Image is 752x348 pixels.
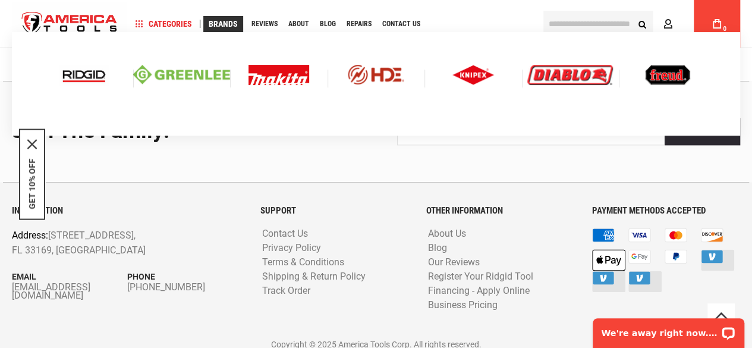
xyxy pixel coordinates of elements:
[425,228,469,240] a: About Us
[328,65,425,84] img: HDE logo
[425,286,533,297] a: Financing - Apply Online
[27,139,37,149] svg: close icon
[425,243,450,254] a: Blog
[320,20,336,27] span: Blog
[133,65,231,84] img: Greenlee logo
[209,20,238,28] span: Brands
[259,257,347,268] a: Terms & Conditions
[631,12,653,35] button: Search
[127,270,243,283] p: Phone
[592,206,740,216] h6: PAYMENT METHODS ACCEPTED
[251,20,278,27] span: Reviews
[452,65,494,85] img: Knipex logo
[12,283,127,300] a: [EMAIL_ADDRESS][DOMAIN_NAME]
[382,20,420,27] span: Contact Us
[259,228,311,240] a: Contact Us
[12,206,243,216] h6: INFORMATION
[12,228,197,258] p: [STREET_ADDRESS], FL 33169, [GEOGRAPHIC_DATA]
[288,20,309,27] span: About
[135,20,192,28] span: Categories
[12,270,127,283] p: Email
[127,283,243,291] a: [PHONE_NUMBER]
[248,65,309,85] img: Makita Logo
[426,206,574,216] h6: OTHER INFORMATION
[377,16,426,32] a: Contact Us
[59,65,109,85] img: Ridgid logo
[12,2,127,46] a: store logo
[27,139,37,149] button: Close
[425,300,501,311] a: Business Pricing
[527,65,613,85] img: Diablo logo
[27,158,37,209] button: GET 10% OFF
[585,311,752,348] iframe: LiveChat chat widget
[425,257,483,268] a: Our Reviews
[130,16,197,32] a: Categories
[203,16,243,32] a: Brands
[12,2,127,46] img: America Tools
[341,16,377,32] a: Repairs
[12,120,367,143] div: Join the Family!
[347,20,372,27] span: Repairs
[314,16,341,32] a: Blog
[246,16,283,32] a: Reviews
[723,26,726,32] span: 0
[425,271,536,283] a: Register Your Ridgid Tool
[283,16,314,32] a: About
[645,65,690,85] img: Freud logo
[12,230,48,241] span: Address:
[259,243,324,254] a: Privacy Policy
[260,206,408,216] h6: SUPPORT
[259,286,313,297] a: Track Order
[259,271,369,283] a: Shipping & Return Policy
